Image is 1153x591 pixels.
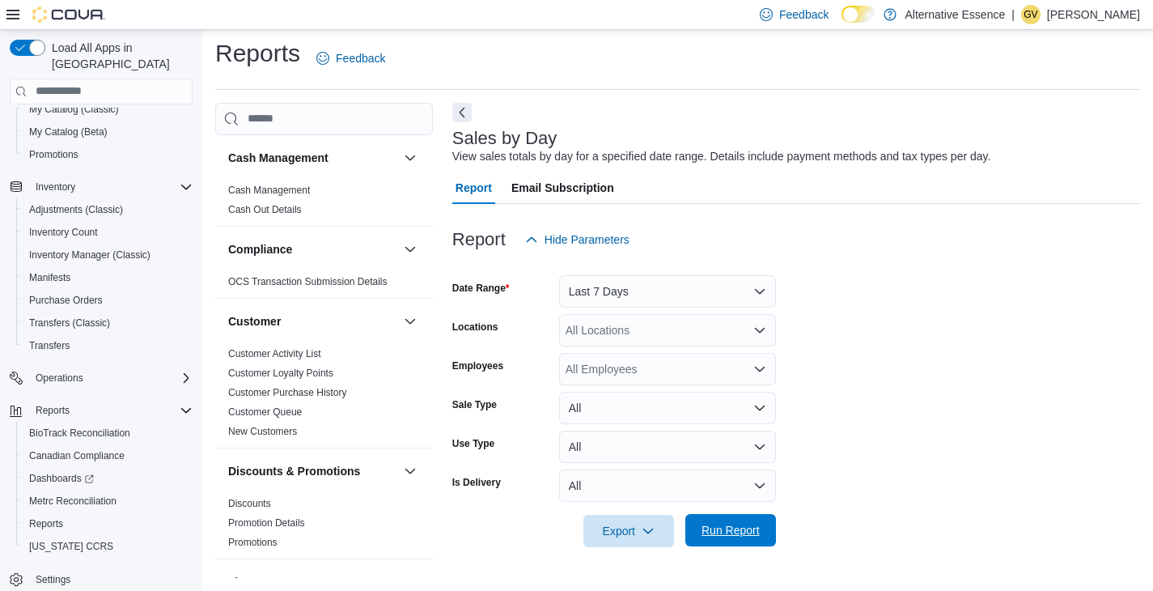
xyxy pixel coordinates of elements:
[228,463,360,479] h3: Discounts & Promotions
[228,387,347,398] a: Customer Purchase History
[29,125,108,138] span: My Catalog (Beta)
[23,313,117,333] a: Transfers (Classic)
[1047,5,1140,24] p: [PERSON_NAME]
[23,446,131,466] a: Canadian Compliance
[16,221,199,244] button: Inventory Count
[29,339,70,352] span: Transfers
[228,386,347,399] span: Customer Purchase History
[452,129,557,148] h3: Sales by Day
[29,317,110,330] span: Transfers (Classic)
[452,230,506,249] h3: Report
[228,463,397,479] button: Discounts & Promotions
[29,148,78,161] span: Promotions
[228,536,278,549] span: Promotions
[16,422,199,444] button: BioTrack Reconciliation
[228,498,271,509] a: Discounts
[29,401,76,420] button: Reports
[228,367,333,380] span: Customer Loyalty Points
[228,406,302,418] a: Customer Queue
[36,372,83,385] span: Operations
[452,148,991,165] div: View sales totals by day for a specified date range. Details include payment methods and tax type...
[215,272,433,298] div: Compliance
[23,122,193,142] span: My Catalog (Beta)
[23,268,193,287] span: Manifests
[16,244,199,266] button: Inventory Manager (Classic)
[545,232,629,248] span: Hide Parameters
[228,426,297,437] a: New Customers
[36,404,70,417] span: Reports
[228,241,397,257] button: Compliance
[29,495,117,508] span: Metrc Reconciliation
[228,184,310,197] span: Cash Management
[228,185,310,196] a: Cash Management
[228,517,305,529] span: Promotion Details
[23,537,193,556] span: Washington CCRS
[215,494,433,559] div: Discounts & Promotions
[452,282,510,295] label: Date Range
[29,203,123,216] span: Adjustments (Classic)
[228,204,302,215] a: Cash Out Details
[228,275,388,288] span: OCS Transaction Submission Details
[23,423,193,443] span: BioTrack Reconciliation
[593,515,664,547] span: Export
[36,181,75,193] span: Inventory
[401,240,420,259] button: Compliance
[29,103,119,116] span: My Catalog (Classic)
[215,181,433,226] div: Cash Management
[29,449,125,462] span: Canadian Compliance
[23,514,193,534] span: Reports
[3,367,199,389] button: Operations
[228,150,397,166] button: Cash Management
[228,150,329,166] h3: Cash Management
[3,399,199,422] button: Reports
[32,6,105,23] img: Cova
[228,241,292,257] h3: Compliance
[511,172,614,204] span: Email Subscription
[16,467,199,490] a: Dashboards
[23,313,193,333] span: Transfers (Classic)
[23,145,193,164] span: Promotions
[336,50,385,66] span: Feedback
[583,515,674,547] button: Export
[1024,5,1037,24] span: GV
[401,461,420,481] button: Discounts & Promotions
[23,336,76,355] a: Transfers
[23,469,193,488] span: Dashboards
[23,245,157,265] a: Inventory Manager (Classic)
[452,398,497,411] label: Sale Type
[23,100,125,119] a: My Catalog (Classic)
[905,5,1005,24] p: Alternative Essence
[16,198,199,221] button: Adjustments (Classic)
[36,573,70,586] span: Settings
[228,348,321,359] a: Customer Activity List
[685,514,776,546] button: Run Report
[559,470,776,502] button: All
[3,176,199,198] button: Inventory
[29,517,63,530] span: Reports
[559,431,776,463] button: All
[16,490,199,512] button: Metrc Reconciliation
[23,145,85,164] a: Promotions
[452,103,472,122] button: Next
[29,226,98,239] span: Inventory Count
[23,100,193,119] span: My Catalog (Classic)
[23,491,123,511] a: Metrc Reconciliation
[29,177,82,197] button: Inventory
[452,359,503,372] label: Employees
[23,336,193,355] span: Transfers
[228,497,271,510] span: Discounts
[16,334,199,357] button: Transfers
[29,177,193,197] span: Inventory
[16,312,199,334] button: Transfers (Classic)
[29,368,90,388] button: Operations
[23,514,70,534] a: Reports
[228,517,305,529] a: Promotion Details
[23,122,114,142] a: My Catalog (Beta)
[29,401,193,420] span: Reports
[841,6,875,23] input: Dark Mode
[401,312,420,331] button: Customer
[1011,5,1015,24] p: |
[23,223,193,242] span: Inventory Count
[452,437,494,450] label: Use Type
